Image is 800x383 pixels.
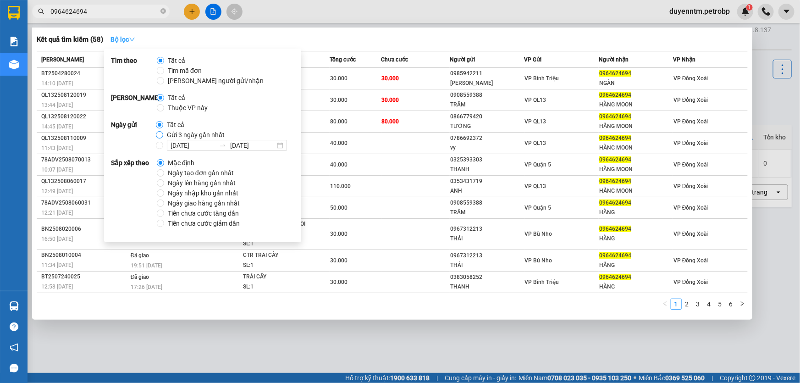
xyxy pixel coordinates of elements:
span: 80.000 [330,118,348,125]
span: Tất cả [164,56,189,66]
div: 0325393303 [450,155,524,165]
div: QL132508120022 [41,112,128,122]
span: 40.000 [330,161,348,168]
li: 1 [671,299,682,310]
span: message [10,364,18,372]
span: VP Bình Triệu [525,75,559,82]
span: VP Quận 5 [525,205,552,211]
span: 11:43 [DATE] [41,145,73,151]
span: Tiền chưa cước giảm dần [164,218,243,228]
div: HẰNG [599,261,673,270]
span: VP Đồng Xoài [673,161,708,168]
span: 0964624694 [599,274,631,280]
div: ANH [450,186,524,196]
strong: Sắp xếp theo [111,158,157,228]
span: 30.000 [330,97,348,103]
img: warehouse-icon [9,301,19,311]
span: VP Đồng Xoài [673,118,708,125]
div: BT2504280024 [41,69,128,78]
img: solution-icon [9,37,19,46]
div: 0967312213 [450,224,524,234]
input: Ngày bắt đầu [171,140,215,150]
span: notification [10,343,18,352]
div: HẰNG MOON [599,165,673,174]
span: 19:51 [DATE] [131,262,162,269]
span: right [739,301,745,306]
span: to [219,142,226,149]
div: BN2508010004 [41,250,128,260]
div: SL: 1 [243,261,312,271]
span: 30.000 [382,75,399,82]
div: QL132508060017 [41,177,128,186]
span: 0964624694 [599,252,631,259]
span: 0964624694 [599,156,631,163]
span: VP Đồng Xoài [673,75,708,82]
span: 10:07 [DATE] [41,167,73,173]
span: 30.000 [330,75,348,82]
div: HẰNG [599,234,673,244]
div: HẰNG MOON [599,143,673,153]
span: Thuộc VP này [164,103,211,113]
span: 12:21 [DATE] [41,210,73,216]
div: 0866779420 [450,112,524,122]
a: 3 [693,299,703,309]
div: CTR TRAI CÂY [243,250,312,261]
div: 78ADV2508060031 [41,198,128,208]
div: 0967312213 [450,251,524,261]
span: down [129,36,135,43]
a: 4 [704,299,714,309]
div: TRÂM [450,208,524,217]
strong: [PERSON_NAME] [111,93,157,113]
span: Đã giao [131,274,149,280]
span: 13:44 [DATE] [41,102,73,108]
li: Next Page [737,299,748,310]
span: Tất cả [163,120,188,130]
strong: Tìm theo [111,56,157,86]
a: 6 [726,299,736,309]
div: HẰNG MOON [599,122,673,131]
span: VP Bình Triệu [525,279,559,285]
div: vy [450,143,524,153]
span: 0964624694 [599,92,631,98]
div: 0353431719 [450,177,524,186]
span: search [38,8,44,15]
span: Người gửi [450,56,475,63]
span: Mặc định [164,158,198,168]
li: 4 [704,299,715,310]
div: 0383058252 [450,272,524,282]
div: TƯỜNG [450,122,524,131]
span: Tiền chưa cước tăng dần [164,208,243,218]
strong: Bộ lọc [110,36,135,43]
span: VP QL13 [525,140,546,146]
li: 3 [693,299,704,310]
span: 50.000 [330,205,348,211]
span: VP Bù Nho [525,257,552,264]
span: VP Đồng Xoài [673,257,708,264]
button: right [737,299,748,310]
span: 0964624694 [599,200,631,206]
span: Tất cả [164,93,189,103]
div: 0908559388 [450,90,524,100]
img: logo-vxr [8,6,20,20]
span: Tìm mã đơn [164,66,205,76]
span: Ngày tạo đơn gần nhất [164,168,237,178]
span: VP Bù Nho [525,231,552,237]
div: BT2507240025 [41,272,128,282]
div: 0786692372 [450,133,524,143]
a: 2 [682,299,692,309]
span: left [662,301,668,306]
span: 80.000 [382,118,399,125]
div: TRÂM [450,100,524,110]
div: THÁI [450,234,524,244]
div: 78ADV2508070013 [41,155,128,165]
div: HẰNG [599,208,673,217]
span: close-circle [160,8,166,14]
span: 17:26 [DATE] [131,284,162,290]
li: 6 [726,299,737,310]
span: Người nhận [599,56,629,63]
input: Ngày kết thúc [230,140,275,150]
button: left [660,299,671,310]
div: HẰNG MOON [599,186,673,196]
span: [PERSON_NAME] [41,56,84,63]
strong: Ngày gửi [111,120,156,151]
